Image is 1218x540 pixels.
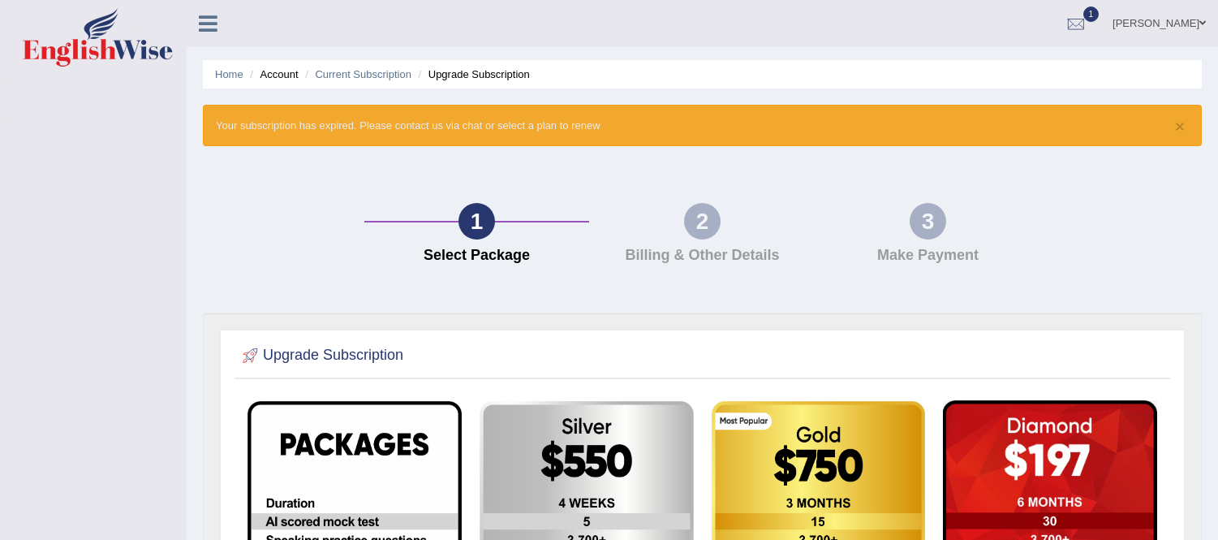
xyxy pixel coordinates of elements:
[597,248,807,264] h4: Billing & Other Details
[1175,118,1185,135] button: ×
[910,203,946,240] div: 3
[239,343,403,368] h2: Upgrade Subscription
[315,68,411,80] a: Current Subscription
[215,68,243,80] a: Home
[372,248,582,264] h4: Select Package
[1083,6,1100,22] span: 1
[415,67,530,82] li: Upgrade Subscription
[823,248,1032,264] h4: Make Payment
[458,203,495,240] div: 1
[203,105,1202,146] div: Your subscription has expired. Please contact us via chat or select a plan to renew
[246,67,298,82] li: Account
[684,203,721,240] div: 2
